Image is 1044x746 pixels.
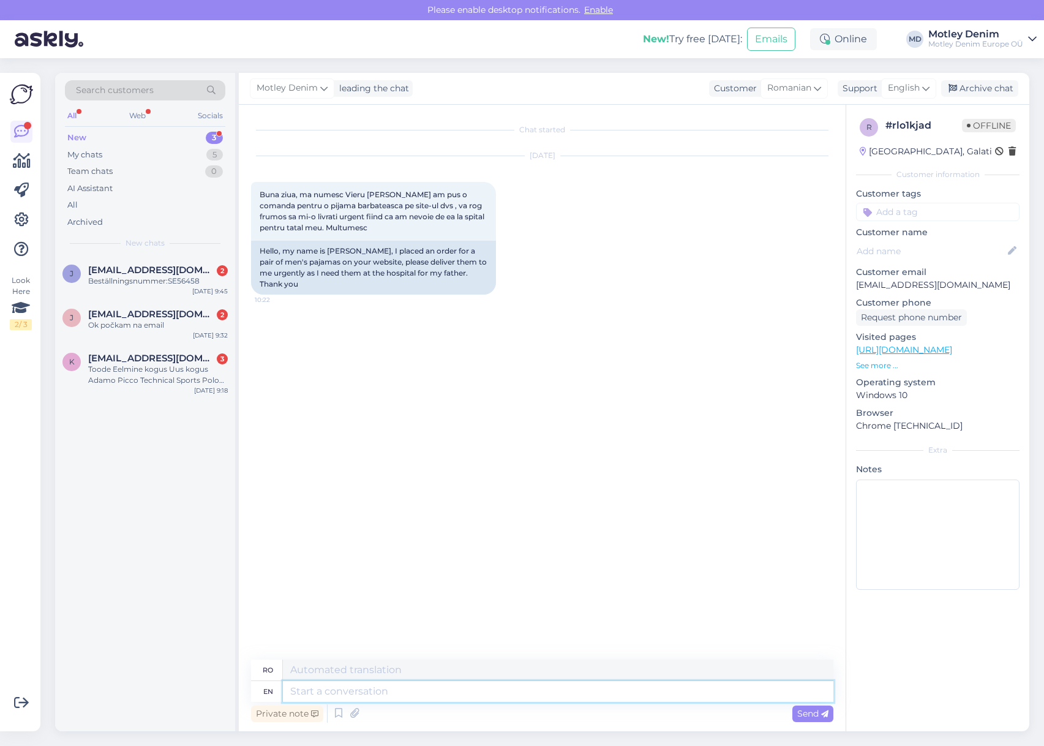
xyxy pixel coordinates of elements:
[856,445,1020,456] div: Extra
[67,165,113,178] div: Team chats
[928,29,1037,49] a: Motley DenimMotley Denim Europe OÜ
[856,296,1020,309] p: Customer phone
[88,309,216,320] span: jan.rusinko40@gmail.com
[127,108,148,124] div: Web
[10,319,32,330] div: 2 / 3
[217,309,228,320] div: 2
[217,353,228,364] div: 3
[67,149,102,161] div: My chats
[885,118,962,133] div: # rlo1kjad
[856,389,1020,402] p: Windows 10
[334,82,409,95] div: leading the chat
[797,708,828,719] span: Send
[838,82,877,95] div: Support
[251,241,496,295] div: Hello, my name is [PERSON_NAME], I placed an order for a pair of men's pajamas on your website, p...
[856,420,1020,432] p: Chrome [TECHNICAL_ID]
[857,244,1005,258] input: Add name
[928,39,1023,49] div: Motley Denim Europe OÜ
[257,81,318,95] span: Motley Denim
[928,29,1023,39] div: Motley Denim
[88,276,228,287] div: Beställningsnummer:SE56458
[205,165,223,178] div: 0
[856,463,1020,476] p: Notes
[709,82,757,95] div: Customer
[856,344,952,355] a: [URL][DOMAIN_NAME]
[747,28,795,51] button: Emails
[10,275,32,330] div: Look Here
[856,187,1020,200] p: Customer tags
[70,313,73,322] span: j
[193,331,228,340] div: [DATE] 9:32
[856,376,1020,389] p: Operating system
[67,132,86,144] div: New
[70,269,73,278] span: j
[856,309,967,326] div: Request phone number
[67,199,78,211] div: All
[88,364,228,386] div: Toode Eelmine kogus Uus kogus Adamo Picco Technical Sports Polo Charcoal - 5XL 1 1 Motley Denim S...
[810,28,877,50] div: Online
[255,295,301,304] span: 10:22
[580,4,617,15] span: Enable
[251,150,833,161] div: [DATE]
[856,279,1020,292] p: [EMAIL_ADDRESS][DOMAIN_NAME]
[76,84,154,97] span: Search customers
[88,320,228,331] div: Ok počkam na email
[906,31,923,48] div: MD
[643,33,669,45] b: New!
[88,353,216,364] span: kristo.ojakaar@gmail.com
[856,331,1020,344] p: Visited pages
[263,660,273,680] div: ro
[192,287,228,296] div: [DATE] 9:45
[856,360,1020,371] p: See more ...
[194,386,228,395] div: [DATE] 9:18
[856,266,1020,279] p: Customer email
[251,706,323,722] div: Private note
[260,190,486,232] span: Buna ziua, ma numesc Vieru [PERSON_NAME] am pus o comanda pentru o pijama barbateasca pe site-ul ...
[217,265,228,276] div: 2
[856,169,1020,180] div: Customer information
[856,407,1020,420] p: Browser
[856,203,1020,221] input: Add a tag
[251,124,833,135] div: Chat started
[962,119,1016,132] span: Offline
[10,83,33,106] img: Askly Logo
[206,132,223,144] div: 3
[866,122,872,132] span: r
[206,149,223,161] div: 5
[888,81,920,95] span: English
[263,681,273,702] div: en
[856,226,1020,239] p: Customer name
[88,265,216,276] span: jessicah1@live.se
[69,357,75,366] span: k
[767,81,811,95] span: Romanian
[67,183,113,195] div: AI Assistant
[941,80,1018,97] div: Archive chat
[195,108,225,124] div: Socials
[67,216,103,228] div: Archived
[860,145,992,158] div: [GEOGRAPHIC_DATA], Galati
[643,32,742,47] div: Try free [DATE]:
[65,108,79,124] div: All
[126,238,165,249] span: New chats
